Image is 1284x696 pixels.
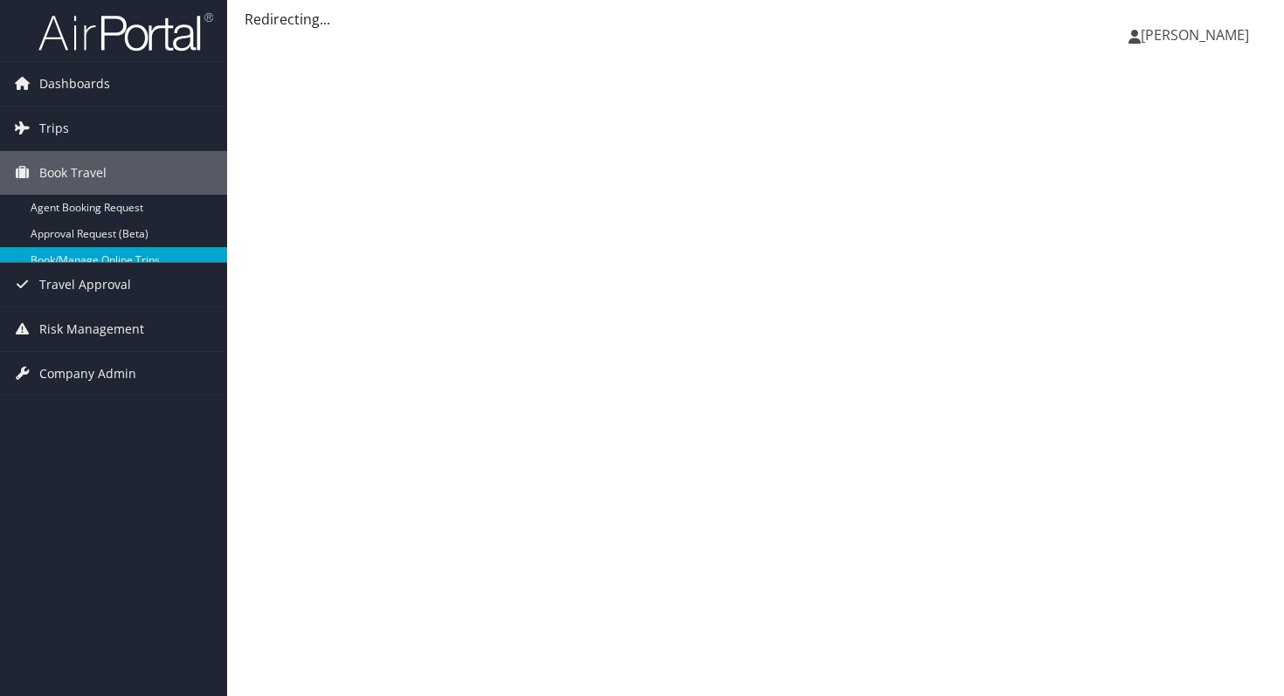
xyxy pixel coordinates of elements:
[1129,9,1267,61] a: [PERSON_NAME]
[39,107,69,150] span: Trips
[39,307,144,351] span: Risk Management
[39,352,136,396] span: Company Admin
[38,11,213,52] img: airportal-logo.png
[245,9,1267,30] div: Redirecting...
[39,151,107,195] span: Book Travel
[39,62,110,106] span: Dashboards
[1141,25,1249,45] span: [PERSON_NAME]
[39,263,131,307] span: Travel Approval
